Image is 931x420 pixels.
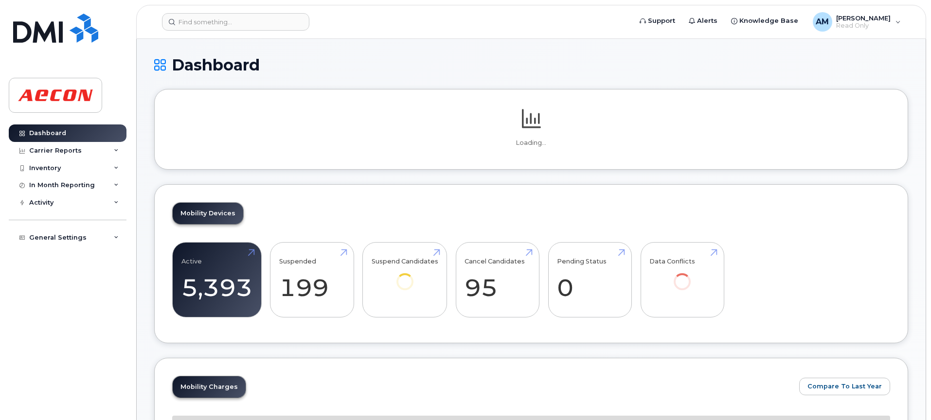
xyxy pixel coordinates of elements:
[173,376,246,398] a: Mobility Charges
[279,248,345,312] a: Suspended 199
[465,248,530,312] a: Cancel Candidates 95
[154,56,908,73] h1: Dashboard
[807,382,882,391] span: Compare To Last Year
[173,203,243,224] a: Mobility Devices
[799,378,890,395] button: Compare To Last Year
[172,139,890,147] p: Loading...
[557,248,623,312] a: Pending Status 0
[181,248,252,312] a: Active 5,393
[372,248,438,304] a: Suspend Candidates
[649,248,715,304] a: Data Conflicts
